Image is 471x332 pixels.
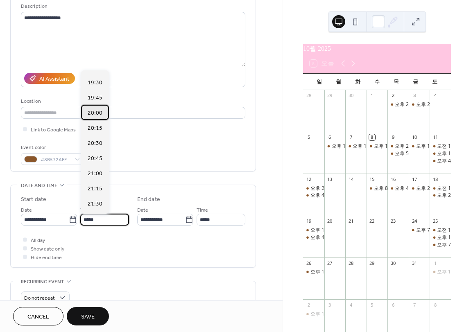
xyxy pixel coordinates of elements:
[411,302,417,308] div: 7
[332,143,400,150] div: 오후 1~4, [PERSON_NAME]*규
[390,93,396,99] div: 2
[303,44,451,54] div: 10월 2025
[303,185,324,192] div: 오후 2~4, 김*채
[369,218,375,224] div: 22
[430,143,451,150] div: 오전 10~12, 조*현
[88,154,102,163] span: 20:45
[430,234,451,241] div: 오후 1~4, 이*현
[31,253,62,262] span: Hide end time
[432,260,438,266] div: 1
[409,185,430,192] div: 오후 2~6, 전*림
[374,143,409,150] div: 오후 1~3, 표*진
[409,101,430,108] div: 오후 2~8, 장*현
[327,93,333,99] div: 29
[327,176,333,182] div: 13
[88,200,102,208] span: 21:30
[24,294,55,303] span: Do not repeat
[411,134,417,140] div: 10
[21,181,57,190] span: Date and time
[416,227,454,234] div: 오후 7~10, 전*쁨
[88,169,102,178] span: 21:00
[430,242,451,248] div: 오후 7~10, 이*영
[303,269,324,276] div: 오후 1~4, 홍*희
[425,74,444,90] div: 토
[67,307,109,325] button: Save
[327,134,333,140] div: 6
[387,143,409,150] div: 오후 2~4, 전*정
[348,134,354,140] div: 7
[306,93,312,99] div: 28
[387,74,406,90] div: 목
[310,74,329,90] div: 일
[348,74,367,90] div: 화
[432,302,438,308] div: 8
[411,93,417,99] div: 3
[137,195,160,204] div: End date
[367,74,387,90] div: 수
[21,195,46,204] div: Start date
[21,278,64,286] span: Recurring event
[430,192,451,199] div: 오후 2~6, 지*원
[21,143,82,152] div: Event color
[88,79,102,87] span: 19:30
[80,206,92,215] span: Time
[390,260,396,266] div: 30
[409,227,430,234] div: 오후 7~10, 전*쁨
[374,185,445,192] div: 오후 8~10, 조*[PERSON_NAME]
[406,74,425,90] div: 금
[348,176,354,182] div: 14
[416,185,451,192] div: 오후 2~6, 전*림
[88,185,102,193] span: 21:15
[411,260,417,266] div: 31
[39,75,69,84] div: AI Assistant
[327,260,333,266] div: 27
[369,260,375,266] div: 29
[353,143,387,150] div: 오후 1~5, 이*수
[430,158,451,165] div: 오후 4~6, 손*원
[327,218,333,224] div: 20
[310,185,379,192] div: 오후 2~4, [PERSON_NAME]*채
[21,97,244,106] div: Location
[137,206,148,215] span: Date
[430,150,451,157] div: 오후 1~4, 김*연
[306,302,312,308] div: 2
[367,143,388,150] div: 오후 1~3, 표*진
[306,134,312,140] div: 5
[430,269,451,276] div: 오후 12~5, 이*영
[13,307,63,325] button: Cancel
[306,176,312,182] div: 12
[306,260,312,266] div: 26
[409,143,430,150] div: 오후 1~3, 최*태
[390,176,396,182] div: 16
[369,176,375,182] div: 15
[369,134,375,140] div: 8
[367,185,388,192] div: 오후 8~10, 조*윤
[432,218,438,224] div: 25
[310,269,345,276] div: 오후 1~4, 홍*희
[31,245,64,253] span: Show date only
[348,302,354,308] div: 4
[303,234,324,241] div: 오후 4~10, 조*서
[369,302,375,308] div: 5
[390,134,396,140] div: 9
[348,93,354,99] div: 30
[329,74,348,90] div: 월
[432,134,438,140] div: 11
[303,227,324,234] div: 오후 1~4, 김*혁
[432,176,438,182] div: 18
[197,206,208,215] span: Time
[369,93,375,99] div: 1
[31,236,45,245] span: All day
[24,73,75,84] button: AI Assistant
[395,101,463,108] div: 오후 2~4, [PERSON_NAME]*우
[430,185,451,192] div: 오전 10~2, 정*영
[324,143,346,150] div: 오후 1~4, 김*규
[306,218,312,224] div: 19
[327,302,333,308] div: 3
[430,227,451,234] div: 오전 11~1, 유*현
[395,143,430,150] div: 오후 2~4, 전*정
[21,206,32,215] span: Date
[27,313,49,321] span: Cancel
[411,218,417,224] div: 24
